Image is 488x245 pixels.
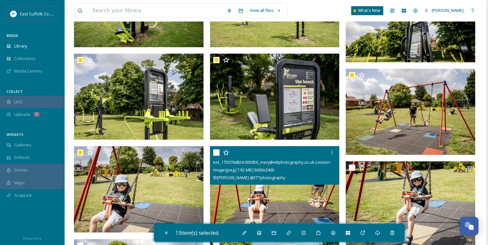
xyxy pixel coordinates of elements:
[210,146,339,232] img: ext_1750764824.005856_mary@ettphotography.co.uk-Leiston-Thorpeness-32.jpg
[14,56,35,62] span: Collections
[23,236,41,241] span: Privacy Policy
[351,6,383,15] a: What's New
[10,11,17,17] img: ESC%20Logo.png
[89,4,223,18] input: Search your library
[14,68,42,74] span: Media Centres
[432,7,464,13] span: [PERSON_NAME]
[14,154,30,161] span: Embeds
[460,217,478,235] button: Open Chat
[14,192,32,198] span: SnapLink
[74,54,203,140] img: ext_1750764942.731344_mary@ettphotography.co.uk-Leiston-Thorpeness-37.jpg
[20,11,58,17] span: East Suffolk Council
[213,175,285,180] span: © [PERSON_NAME] @ETTphotography
[6,33,18,38] span: MEDIA
[421,4,467,17] a: [PERSON_NAME]
[213,159,367,165] span: ext_1750764824.005856_mary@ettphotography.co.uk-Leiston-Thorpeness-32.jpg
[6,132,23,137] span: WIDGETS
[14,111,30,118] span: Uploads
[14,142,32,148] span: Galleries
[175,229,219,236] span: 13 item(s) selected.
[346,69,475,155] img: ext_1750764966.867443_mary@ettphotography.co.uk-Leiston-Thorpeness-35.jpg
[14,167,28,173] span: Stories
[14,99,23,105] span: UGC
[213,167,274,173] span: image/jpeg | 7.92 MB | 3600 x 2400
[6,89,23,94] span: COLLECT
[23,234,41,242] a: Privacy Policy
[74,146,203,232] img: ext_1750764845.312335_mary@ettphotography.co.uk-Leiston-Thorpeness-33.jpg
[210,54,339,140] img: ext_1750764924.371658_mary@ettphotography.co.uk-Leiston-Thorpeness-38.jpg
[33,112,40,117] div: 9
[14,180,25,186] span: Maps
[247,4,284,17] a: View all files
[14,43,27,49] span: Library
